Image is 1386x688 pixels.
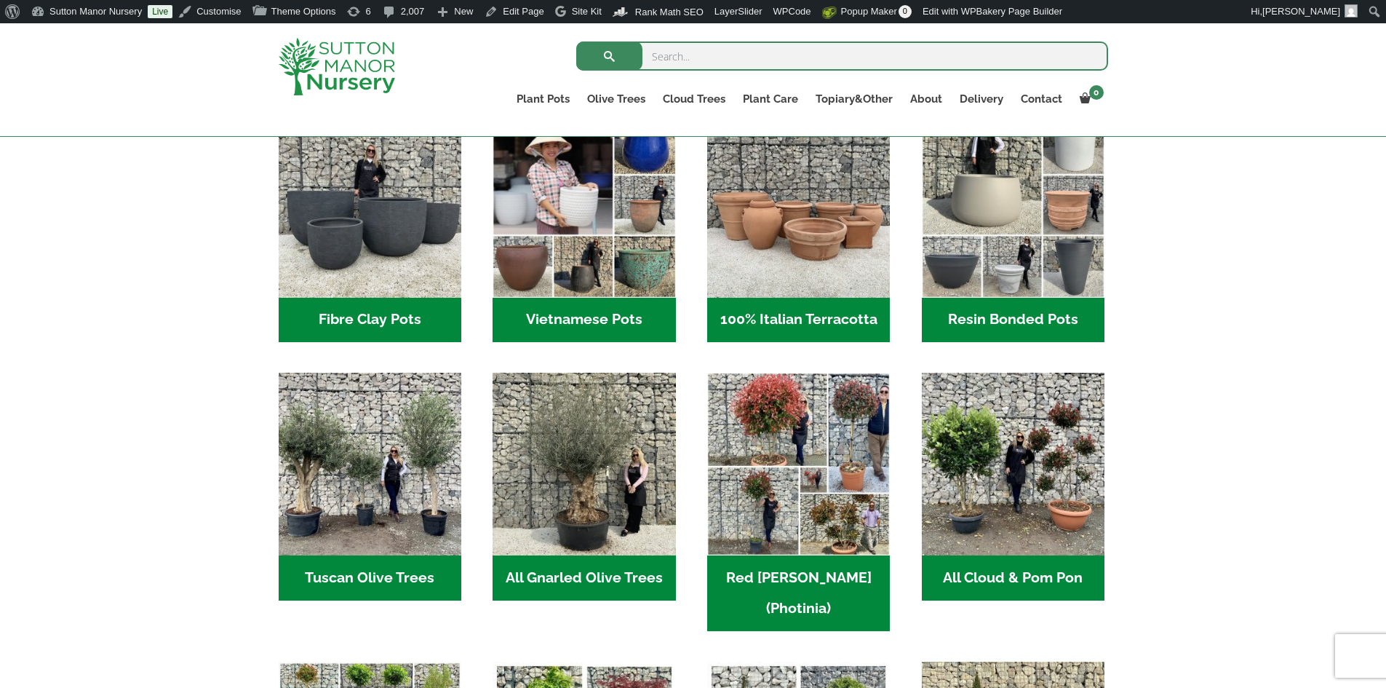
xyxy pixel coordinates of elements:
[899,5,912,18] span: 0
[493,114,675,297] img: Home - 6E921A5B 9E2F 4B13 AB99 4EF601C89C59 1 105 c
[578,89,654,109] a: Olive Trees
[279,38,395,95] img: logo
[707,114,890,297] img: Home - 1B137C32 8D99 4B1A AA2F 25D5E514E47D 1 105 c
[279,373,461,555] img: Home - 7716AD77 15EA 4607 B135 B37375859F10
[493,555,675,601] h2: All Gnarled Olive Trees
[279,373,461,601] a: Visit product category Tuscan Olive Trees
[576,41,1108,71] input: Search...
[734,89,807,109] a: Plant Care
[279,555,461,601] h2: Tuscan Olive Trees
[279,114,461,297] img: Home - 8194B7A3 2818 4562 B9DD 4EBD5DC21C71 1 105 c 1
[493,373,675,555] img: Home - 5833C5B7 31D0 4C3A 8E42 DB494A1738DB
[572,6,602,17] span: Site Kit
[508,89,578,109] a: Plant Pots
[279,114,461,342] a: Visit product category Fibre Clay Pots
[707,298,890,343] h2: 100% Italian Terracotta
[493,373,675,601] a: Visit product category All Gnarled Olive Trees
[922,373,1104,601] a: Visit product category All Cloud & Pom Pon
[922,373,1104,555] img: Home - A124EB98 0980 45A7 B835 C04B779F7765
[707,373,890,555] img: Home - F5A23A45 75B5 4929 8FB2 454246946332
[901,89,951,109] a: About
[707,114,890,342] a: Visit product category 100% Italian Terracotta
[922,555,1104,601] h2: All Cloud & Pom Pon
[493,114,675,342] a: Visit product category Vietnamese Pots
[922,114,1104,342] a: Visit product category Resin Bonded Pots
[1089,85,1104,100] span: 0
[493,298,675,343] h2: Vietnamese Pots
[654,89,734,109] a: Cloud Trees
[707,373,890,631] a: Visit product category Red Robin (Photinia)
[922,114,1104,297] img: Home - 67232D1B A461 444F B0F6 BDEDC2C7E10B 1 105 c
[707,555,890,631] h2: Red [PERSON_NAME] (Photinia)
[148,5,172,18] a: Live
[922,298,1104,343] h2: Resin Bonded Pots
[951,89,1012,109] a: Delivery
[635,7,704,17] span: Rank Math SEO
[279,298,461,343] h2: Fibre Clay Pots
[1262,6,1340,17] span: [PERSON_NAME]
[1071,89,1108,109] a: 0
[807,89,901,109] a: Topiary&Other
[1012,89,1071,109] a: Contact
